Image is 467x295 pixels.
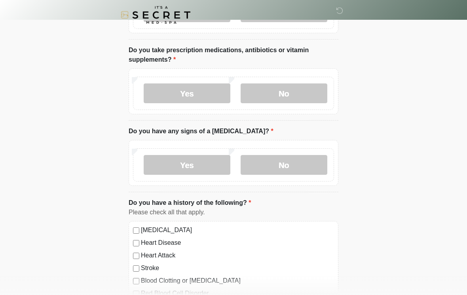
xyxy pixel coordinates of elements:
[129,127,273,136] label: Do you have any signs of a [MEDICAL_DATA]?
[133,265,139,272] input: Stroke
[121,6,190,24] img: It's A Secret Med Spa Logo
[141,251,334,260] label: Heart Attack
[241,155,327,175] label: No
[141,238,334,248] label: Heart Disease
[144,83,230,103] label: Yes
[141,276,334,286] label: Blood Clotting or [MEDICAL_DATA]
[129,198,251,208] label: Do you have a history of the following?
[141,263,334,273] label: Stroke
[129,208,338,217] div: Please check all that apply.
[133,278,139,284] input: Blood Clotting or [MEDICAL_DATA]
[133,253,139,259] input: Heart Attack
[133,227,139,234] input: [MEDICAL_DATA]
[133,240,139,246] input: Heart Disease
[141,225,334,235] label: [MEDICAL_DATA]
[144,155,230,175] label: Yes
[241,83,327,103] label: No
[129,45,338,64] label: Do you take prescription medications, antibiotics or vitamin supplements?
